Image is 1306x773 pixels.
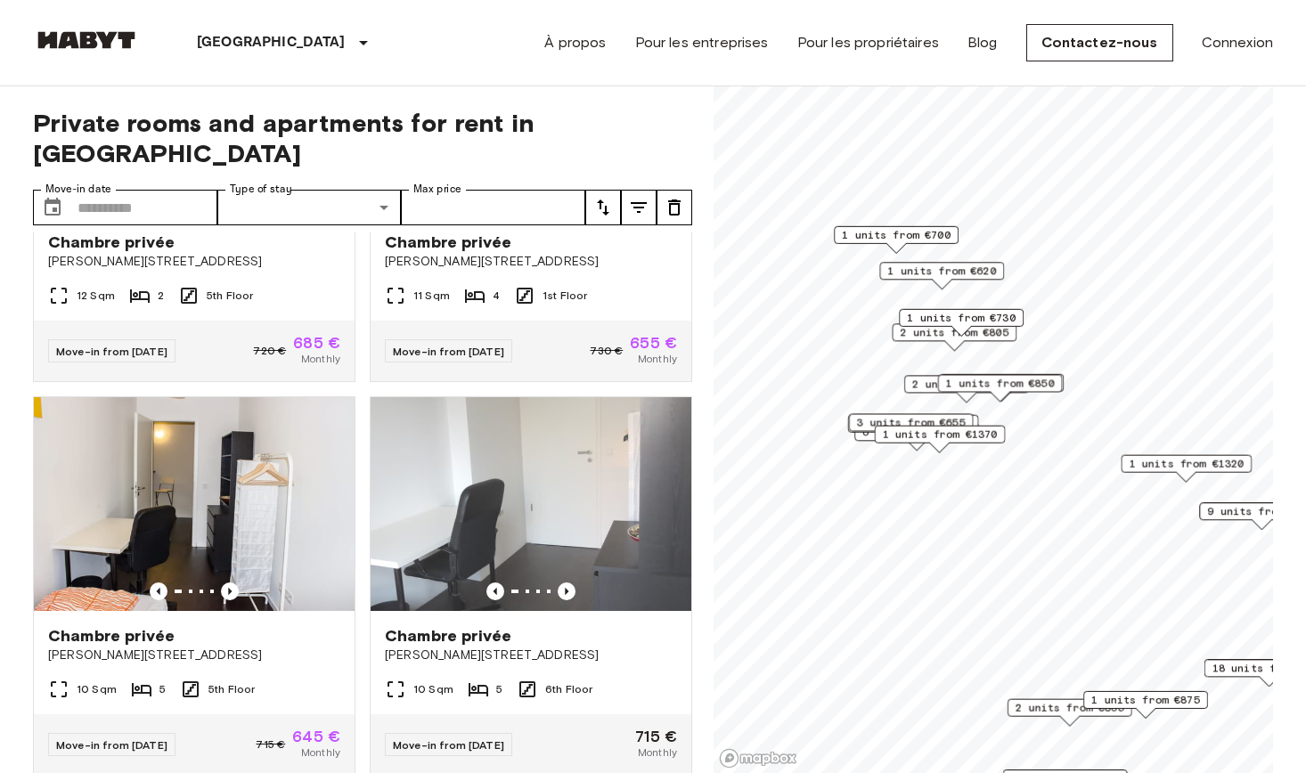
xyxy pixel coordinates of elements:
[1026,24,1173,61] a: Contactez-nous
[847,415,978,443] div: Map marker
[48,253,340,271] span: [PERSON_NAME][STREET_ADDRESS]
[207,288,253,304] span: 5th Floor
[371,397,691,611] img: Marketing picture of unit DE-01-302-017-02
[874,426,1005,453] div: Map marker
[638,745,677,761] span: Monthly
[393,738,504,752] span: Move-in from [DATE]
[946,375,1055,391] span: 1 units from €850
[621,190,657,225] button: tune
[77,681,117,697] span: 10 Sqm
[158,288,164,304] span: 2
[834,226,959,254] div: Map marker
[35,190,70,225] button: Choose date
[1202,32,1273,53] a: Connexion
[48,232,175,253] span: Chambre privée
[293,335,340,351] span: 685 €
[635,728,677,745] span: 715 €
[496,681,502,697] span: 5
[385,647,677,664] span: [PERSON_NAME][STREET_ADDRESS]
[543,288,587,304] span: 1st Floor
[33,108,692,168] span: Private rooms and apartments for rent in [GEOGRAPHIC_DATA]
[1083,691,1208,719] div: Map marker
[638,351,677,367] span: Monthly
[413,182,461,197] label: Max price
[208,681,255,697] span: 5th Floor
[907,310,1016,326] span: 1 units from €730
[904,375,1029,403] div: Map marker
[882,427,997,443] span: 1 units from €1370
[230,182,292,197] label: Type of stay
[393,345,504,358] span: Move-in from [DATE]
[657,190,692,225] button: tune
[585,190,621,225] button: tune
[545,681,592,697] span: 6th Floor
[413,681,453,697] span: 10 Sqm
[842,227,951,243] span: 1 units from €700
[150,582,167,600] button: Previous image
[493,288,500,304] span: 4
[849,413,974,441] div: Map marker
[45,182,111,197] label: Move-in date
[301,745,340,761] span: Monthly
[854,423,979,451] div: Map marker
[385,232,511,253] span: Chambre privée
[899,309,1024,337] div: Map marker
[558,582,575,600] button: Previous image
[56,738,167,752] span: Move-in from [DATE]
[48,647,340,664] span: [PERSON_NAME][STREET_ADDRESS]
[857,414,966,430] span: 3 units from €655
[77,288,115,304] span: 12 Sqm
[56,345,167,358] span: Move-in from [DATE]
[590,343,623,359] span: 730 €
[301,351,340,367] span: Monthly
[630,335,677,351] span: 655 €
[385,253,677,271] span: [PERSON_NAME][STREET_ADDRESS]
[197,32,346,53] p: [GEOGRAPHIC_DATA]
[1129,456,1244,472] span: 1 units from €1320
[253,343,286,359] span: 720 €
[34,397,355,611] img: Marketing picture of unit DE-01-302-014-01
[33,31,140,49] img: Habyt
[256,736,285,753] span: 715 €
[939,374,1064,402] div: Map marker
[385,625,511,647] span: Chambre privée
[221,582,239,600] button: Previous image
[967,32,998,53] a: Blog
[544,32,606,53] a: À propos
[635,32,769,53] a: Pour les entreprises
[486,582,504,600] button: Previous image
[879,262,1004,289] div: Map marker
[292,728,340,745] span: 645 €
[1016,700,1124,716] span: 2 units from €865
[413,288,450,304] span: 11 Sqm
[48,625,175,647] span: Chambre privée
[719,748,797,769] a: Mapbox logo
[912,376,1021,392] span: 2 units from €655
[159,681,166,697] span: 5
[887,263,996,279] span: 1 units from €620
[1091,692,1200,708] span: 1 units from €875
[938,374,1063,402] div: Map marker
[900,324,1008,340] span: 2 units from €805
[1121,455,1252,483] div: Map marker
[892,323,1016,351] div: Map marker
[1008,699,1132,727] div: Map marker
[797,32,939,53] a: Pour les propriétaires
